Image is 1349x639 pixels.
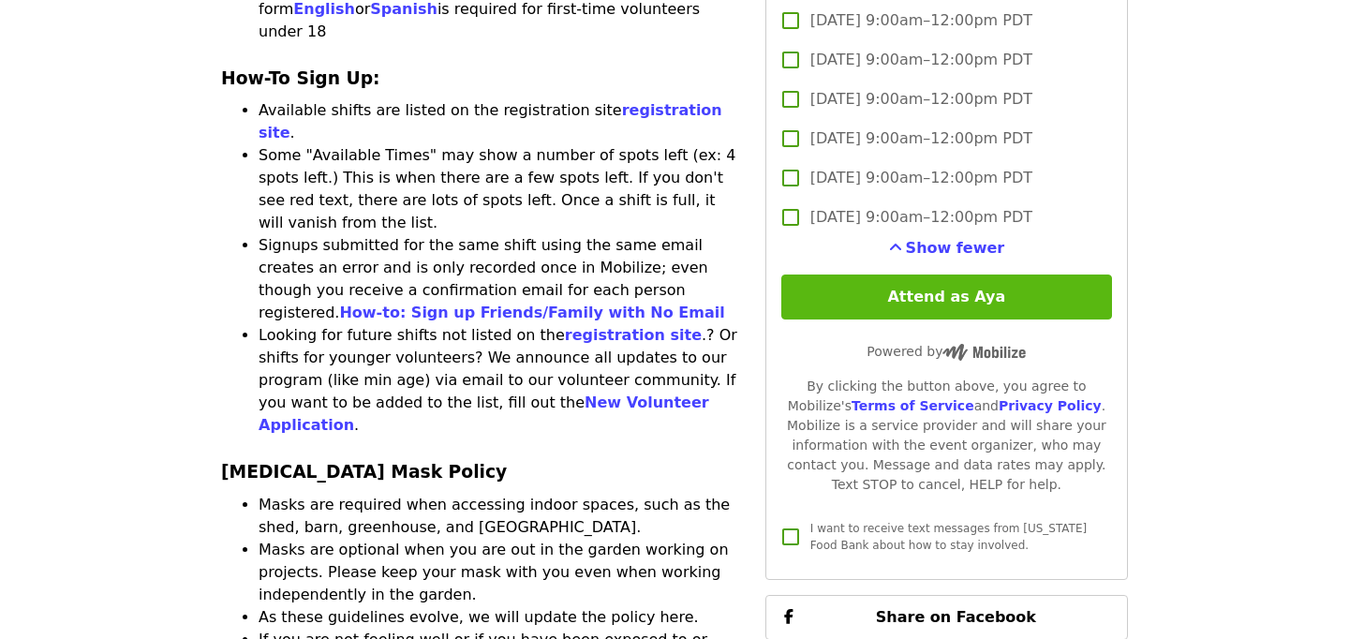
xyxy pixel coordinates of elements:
li: Signups submitted for the same shift using the same email creates an error and is only recorded o... [259,234,743,324]
span: [DATE] 9:00am–12:00pm PDT [810,127,1032,150]
span: I want to receive text messages from [US_STATE] Food Bank about how to stay involved. [810,522,1087,552]
div: By clicking the button above, you agree to Mobilize's and . Mobilize is a service provider and wi... [781,377,1112,495]
strong: How-To Sign Up: [221,68,380,88]
li: Looking for future shifts not listed on the .? Or shifts for younger volunteers? We announce all ... [259,324,743,437]
span: [DATE] 9:00am–12:00pm PDT [810,9,1032,32]
a: How-to: Sign up Friends/Family with No Email [339,304,724,321]
span: Show fewer [906,239,1005,257]
span: [DATE] 9:00am–12:00pm PDT [810,88,1032,111]
span: Share on Facebook [876,608,1036,626]
span: [DATE] 9:00am–12:00pm PDT [810,49,1032,71]
li: Available shifts are listed on the registration site . [259,99,743,144]
span: Powered by [867,344,1026,359]
strong: [MEDICAL_DATA] Mask Policy [221,462,507,482]
a: New Volunteer Application [259,394,709,434]
button: See more timeslots [889,237,1005,260]
a: registration site [565,326,702,344]
li: Some "Available Times" may show a number of spots left (ex: 4 spots left.) This is when there are... [259,144,743,234]
button: Attend as Aya [781,275,1112,319]
a: Privacy Policy [999,398,1102,413]
span: [DATE] 9:00am–12:00pm PDT [810,206,1032,229]
li: Masks are required when accessing indoor spaces, such as the shed, barn, greenhouse, and [GEOGRAP... [259,494,743,539]
li: Masks are optional when you are out in the garden working on projects. Please keep your mask with... [259,539,743,606]
a: Terms of Service [852,398,974,413]
li: As these guidelines evolve, we will update the policy here. [259,606,743,629]
span: [DATE] 9:00am–12:00pm PDT [810,167,1032,189]
img: Powered by Mobilize [942,344,1026,361]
